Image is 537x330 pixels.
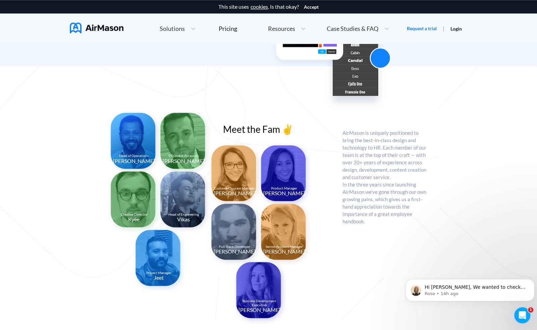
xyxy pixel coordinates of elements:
[271,186,297,190] center: Product Manager
[514,307,530,323] iframe: Intercom live chat
[407,25,437,32] a: Request a trial
[113,158,155,164] center: [PERSON_NAME]
[160,25,185,32] span: Solutions
[107,167,162,234] img: Kyee
[156,109,212,176] img: Justin
[107,109,162,176] img: Tehsin
[207,141,263,208] img: Joanne
[156,167,212,234] img: Vikas
[403,265,537,312] iframe: Intercom notifications message
[128,216,140,222] center: Kyee
[232,258,288,325] img: Courtney
[70,22,123,33] img: AirMason Logo
[528,307,533,313] span: 1
[219,25,237,32] div: Pricing
[213,190,255,196] center: [PERSON_NAME]
[214,186,255,190] center: Customer Success Manager
[251,4,268,10] a: cookies
[238,307,280,313] center: [PERSON_NAME]
[119,154,149,158] center: Head of Operations
[154,275,164,281] center: Jeet
[237,299,281,307] center: Business Development Executive
[257,141,313,208] img: Judy
[146,271,171,275] center: Project Manager
[450,26,462,32] a: Login
[257,200,313,267] img: Holly
[177,216,190,222] center: Vikas
[342,129,428,305] p: AirMason is uniquely positioned to bring the best-in-class design and technology to HR. Each memb...
[268,25,295,32] span: Resources
[121,213,147,217] center: Creative Director
[219,22,237,35] a: Pricing
[163,158,205,164] center: [PERSON_NAME]
[168,154,199,158] center: VP Global Accounts
[223,124,318,134] p: Meet the Fam ✌️
[168,213,199,217] center: Head of Engineering
[263,249,305,255] center: [PERSON_NAME]
[304,4,319,10] button: Accept cookies
[207,200,263,267] img: Branden
[327,25,378,32] span: Case Studies & FAQ
[263,190,305,196] center: [PERSON_NAME]
[219,245,250,249] center: Full Stack Developer
[443,25,444,32] span: |
[131,226,187,293] img: Jeet
[213,249,255,255] center: [PERSON_NAME]
[266,245,303,249] center: Senior Account Manager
